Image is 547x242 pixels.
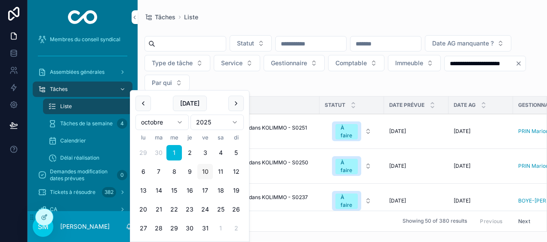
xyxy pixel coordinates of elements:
span: Gestionnaire [271,59,307,67]
span: Liste [60,103,72,110]
button: Select Button [144,75,190,91]
button: samedi 18 octobre 2025 [213,183,228,198]
span: Statut [325,102,345,109]
button: mercredi 29 octobre 2025 [166,221,182,236]
a: Délai réalisation [43,150,132,166]
button: samedi 4 octobre 2025 [213,145,228,160]
a: Membres du conseil syndical [33,32,132,47]
div: À faire [341,159,353,174]
th: jeudi [182,133,197,142]
table: octobre 2025 [135,133,244,236]
span: SM [38,221,49,232]
button: vendredi 24 octobre 2025 [197,202,213,217]
button: mercredi 15 octobre 2025 [166,183,182,198]
a: Tâches de la semaine4 [43,116,132,131]
span: Tâches de la semaine [60,120,113,127]
div: 382 [102,187,116,197]
button: vendredi 17 octobre 2025 [197,183,213,198]
a: Assemblées générales [33,64,132,80]
button: vendredi 3 octobre 2025 [197,145,213,160]
a: Tickets à résoudre382 [33,185,132,200]
button: dimanche 19 octobre 2025 [228,183,244,198]
span: Membres du conseil syndical [50,36,120,43]
a: Calendrier [43,133,132,148]
button: Select Button [325,153,378,179]
div: À faire [341,124,353,139]
button: jeudi 23 octobre 2025 [182,202,197,217]
span: Date AG manquante ? [432,39,494,48]
a: Tâches [33,82,132,97]
span: Tickets à résoudre [50,189,95,196]
button: mardi 30 septembre 2025 [151,145,166,160]
div: 0 [117,170,127,180]
th: samedi [213,133,228,142]
button: Select Button [230,35,272,51]
button: Next [512,215,536,228]
button: mercredi 8 octobre 2025 [166,164,182,179]
button: lundi 29 septembre 2025 [135,145,151,160]
span: [DATE] [389,128,406,135]
button: Select Button [264,55,325,71]
div: À faire [341,194,353,209]
button: vendredi 31 octobre 2025 [197,221,213,236]
span: Tâches [50,86,68,93]
button: jeudi 2 octobre 2025 [182,145,197,160]
img: App logo [68,10,98,24]
th: lundi [135,133,151,142]
button: lundi 13 octobre 2025 [135,183,151,198]
button: samedi 1 novembre 2025 [213,221,228,236]
span: Showing 50 of 380 results [403,218,467,225]
button: Today, vendredi 10 octobre 2025 [197,164,213,179]
button: Select Button [144,55,210,71]
button: Select Button [325,118,378,145]
span: Service [221,59,243,67]
button: Clear [515,60,525,67]
button: dimanche 12 octobre 2025 [228,164,244,179]
span: Statut [237,39,254,48]
span: Type de tâche [152,59,193,67]
button: Select Button [388,55,441,71]
span: Comptable [335,59,367,67]
button: mardi 28 octobre 2025 [151,221,166,236]
span: Demandes modification dates prévues [50,168,114,182]
span: Tâches [155,13,175,21]
span: Délai réalisation [60,154,99,161]
button: lundi 20 octobre 2025 [135,202,151,217]
th: mardi [151,133,166,142]
button: jeudi 30 octobre 2025 [182,221,197,236]
span: [DATE] [454,163,470,169]
button: jeudi 16 octobre 2025 [182,183,197,198]
span: Par qui [152,79,172,87]
button: dimanche 26 octobre 2025 [228,202,244,217]
button: Select Button [328,55,384,71]
span: Date AG [454,102,476,109]
button: [DATE] [173,96,207,111]
span: CA [50,206,57,213]
button: samedi 11 octobre 2025 [213,164,228,179]
button: mercredi 1 octobre 2025, selected [166,145,182,160]
p: [PERSON_NAME] [60,222,110,231]
button: Select Button [325,188,378,214]
span: [DATE] [454,128,470,135]
button: Select Button [214,55,260,71]
a: Liste [184,13,198,21]
th: mercredi [166,133,182,142]
button: Select Button [425,35,511,51]
button: samedi 25 octobre 2025 [213,202,228,217]
th: vendredi [197,133,213,142]
button: lundi 27 octobre 2025 [135,221,151,236]
button: mardi 14 octobre 2025 [151,183,166,198]
a: Demandes modification dates prévues0 [33,167,132,183]
div: 4 [117,118,127,129]
span: [DATE] [454,197,470,204]
button: mercredi 22 octobre 2025 [166,202,182,217]
span: [DATE] [389,197,406,204]
div: scrollable content [28,34,138,211]
a: Tâches [144,13,175,21]
a: CA [33,202,132,217]
span: Date prévue [389,102,424,109]
span: Assemblées générales [50,69,104,76]
button: lundi 6 octobre 2025 [135,164,151,179]
button: jeudi 9 octobre 2025 [182,164,197,179]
